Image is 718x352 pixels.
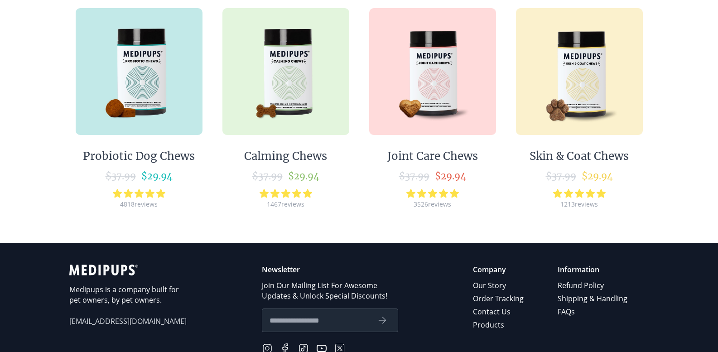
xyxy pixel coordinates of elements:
[141,170,173,182] span: $ 29.94
[41,90,71,97] span: Clip a block
[222,8,349,135] img: Calming Chews - Medipups
[473,305,525,318] a: Contact Us
[27,58,165,72] button: Clip a bookmark
[83,149,195,163] div: Probiotic Dog Chews
[120,200,158,208] div: 4818 reviews
[69,316,187,327] span: [EMAIL_ADDRESS][DOMAIN_NAME]
[110,128,159,139] span: Clear all and close
[106,170,136,182] span: $ 37.99
[558,279,629,292] a: Refund Policy
[43,12,59,19] span: xTiles
[473,279,525,292] a: Our Story
[262,265,398,275] p: Newsletter
[414,200,451,208] div: 3526 reviews
[41,105,83,112] span: Clip a screenshot
[267,200,304,208] div: 1467 reviews
[41,61,82,68] span: Clip a bookmark
[558,292,629,305] a: Shipping & Handling
[582,170,613,182] span: $ 29.94
[69,284,187,305] p: Medipups is a company built for pet owners, by pet owners.
[27,101,165,116] button: Clip a screenshot
[244,149,327,163] div: Calming Chews
[473,318,525,332] a: Products
[23,293,164,303] div: Destination
[435,170,466,182] span: $ 29.94
[530,149,629,163] div: Skin & Coat Chews
[252,170,283,182] span: $ 37.99
[288,170,319,182] span: $ 29.94
[27,87,165,101] button: Clip a block
[558,305,629,318] a: FAQs
[473,265,525,275] p: Company
[387,149,478,163] div: Joint Care Chews
[37,305,67,316] span: Inbox Panel
[369,8,496,135] img: Joint Care Chews - Medipups
[262,280,398,301] p: Join Our Mailing List For Awesome Updates & Unlock Special Discounts!
[399,170,429,182] span: $ 37.99
[473,292,525,305] a: Order Tracking
[41,76,121,83] span: Clip a selection (Select text first)
[546,170,576,182] span: $ 37.99
[560,200,598,208] div: 1213 reviews
[558,265,629,275] p: Information
[516,8,643,135] img: Skin & Coat Chews - Medipups
[27,72,165,87] button: Clip a selection (Select text first)
[76,8,202,135] img: Probiotic Dog Chews - Medipups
